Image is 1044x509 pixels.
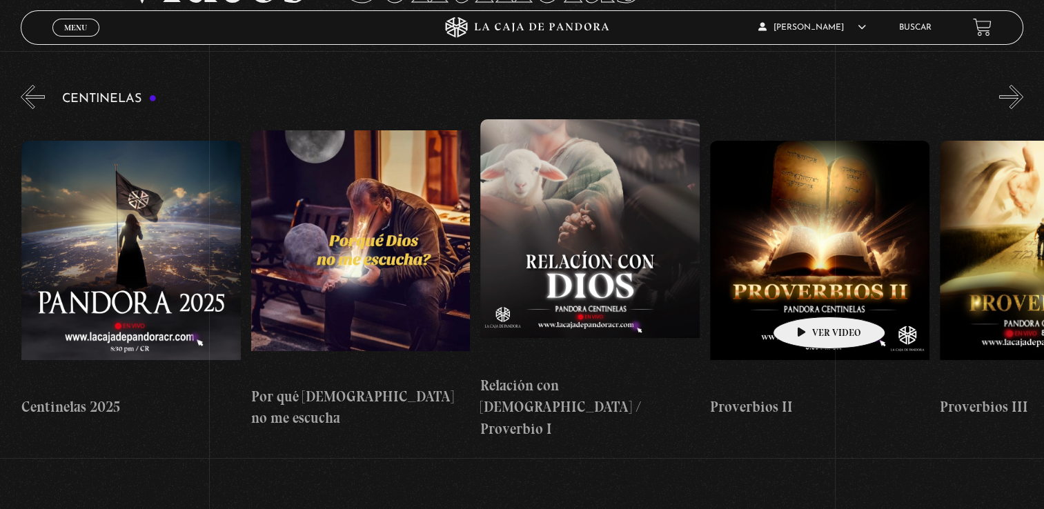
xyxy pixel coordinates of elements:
span: [PERSON_NAME] [758,23,866,32]
a: Relación con [DEMOGRAPHIC_DATA] / Proverbio I [480,119,700,440]
a: View your shopping cart [973,18,992,37]
h4: Por qué [DEMOGRAPHIC_DATA] no me escucha [251,386,471,429]
h4: Proverbios II [710,396,929,418]
a: Por qué [DEMOGRAPHIC_DATA] no me escucha [251,119,471,440]
button: Next [999,85,1023,109]
button: Previous [21,85,45,109]
a: Proverbios II [710,119,929,440]
h4: Centinelas 2025 [21,396,241,418]
span: Cerrar [59,35,92,45]
a: Buscar [899,23,932,32]
a: Centinelas 2025 [21,119,241,440]
h3: Centinelas [62,92,157,106]
span: Menu [64,23,87,32]
h4: Relación con [DEMOGRAPHIC_DATA] / Proverbio I [480,375,700,440]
